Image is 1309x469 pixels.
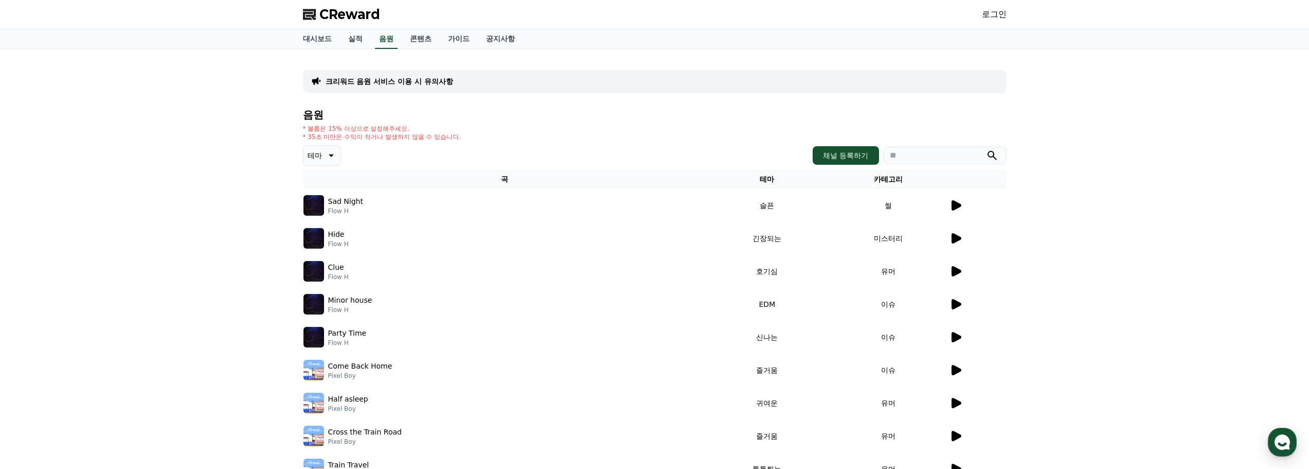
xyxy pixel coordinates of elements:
td: 썰 [828,189,948,222]
td: 유머 [828,420,948,453]
td: 이슈 [828,354,948,387]
a: 로그인 [982,8,1007,21]
p: Pixel Boy [328,372,392,380]
p: Minor house [328,295,372,306]
button: 채널 등록하기 [813,146,878,165]
span: 홈 [32,342,39,350]
td: 미스터리 [828,222,948,255]
td: 슬픈 [707,189,828,222]
p: Pixel Boy [328,405,368,413]
img: music [303,195,324,216]
a: 홈 [3,326,68,352]
a: 콘텐츠 [402,29,440,49]
p: 테마 [308,148,322,163]
td: 신나는 [707,321,828,354]
span: 대화 [94,342,106,351]
img: music [303,327,324,348]
img: music [303,261,324,282]
th: 곡 [303,170,707,189]
p: Come Back Home [328,361,392,372]
a: 공지사항 [478,29,523,49]
td: 즐거움 [707,420,828,453]
a: 대시보드 [295,29,340,49]
p: Flow H [328,273,349,281]
p: Party Time [328,328,367,339]
th: 카테고리 [828,170,948,189]
td: 이슈 [828,321,948,354]
th: 테마 [707,170,828,189]
p: Half asleep [328,394,368,405]
p: Pixel Boy [328,438,402,446]
img: music [303,294,324,315]
p: * 볼륨은 15% 이상으로 설정해주세요. [303,125,461,133]
span: 설정 [159,342,171,350]
p: Hide [328,229,345,240]
td: 긴장되는 [707,222,828,255]
button: 테마 [303,145,341,166]
a: 설정 [133,326,198,352]
a: 대화 [68,326,133,352]
a: 실적 [340,29,371,49]
img: music [303,360,324,380]
td: EDM [707,288,828,321]
p: Flow H [328,339,367,347]
p: * 35초 미만은 수익이 적거나 발생하지 않을 수 있습니다. [303,133,461,141]
td: 유머 [828,387,948,420]
h4: 음원 [303,109,1007,120]
td: 귀여운 [707,387,828,420]
span: CReward [319,6,380,23]
img: music [303,426,324,446]
p: Sad Night [328,196,363,207]
p: Flow H [328,306,372,314]
img: music [303,228,324,249]
td: 유머 [828,255,948,288]
a: CReward [303,6,380,23]
p: Flow H [328,240,349,248]
a: 크리워드 음원 서비스 이용 시 유의사항 [326,76,453,86]
p: Clue [328,262,344,273]
a: 가이드 [440,29,478,49]
p: Flow H [328,207,363,215]
a: 음원 [375,29,398,49]
td: 이슈 [828,288,948,321]
td: 즐거움 [707,354,828,387]
img: music [303,393,324,413]
p: Cross the Train Road [328,427,402,438]
td: 호기심 [707,255,828,288]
